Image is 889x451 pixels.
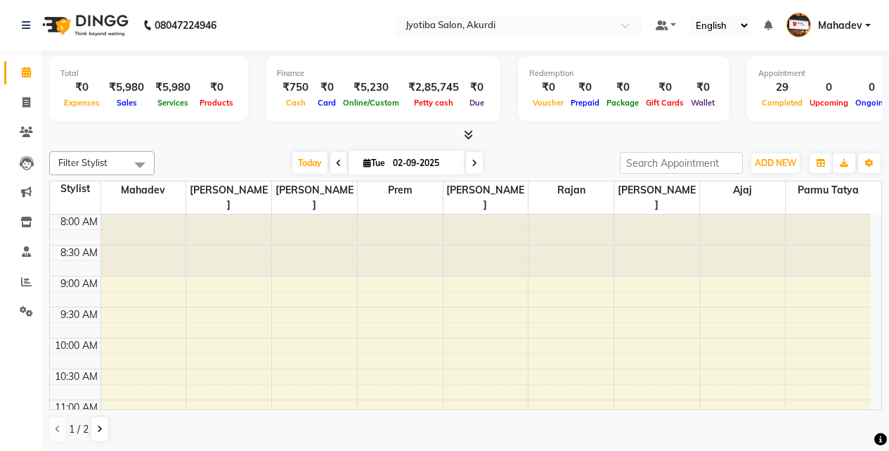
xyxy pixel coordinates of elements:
[603,80,642,96] div: ₹0
[69,422,89,437] span: 1 / 2
[529,98,567,108] span: Voucher
[283,98,309,108] span: Cash
[58,307,100,322] div: 9:30 AM
[529,68,718,80] div: Redemption
[314,98,339,108] span: Card
[642,80,687,96] div: ₹0
[567,98,603,108] span: Prepaid
[529,80,567,96] div: ₹0
[339,80,403,96] div: ₹5,230
[443,182,528,214] span: [PERSON_NAME]
[806,80,852,96] div: 0
[620,152,743,174] input: Search Appointment
[103,80,150,96] div: ₹5,980
[700,182,785,199] span: Ajaj
[60,80,103,96] div: ₹0
[751,153,800,173] button: ADD NEW
[58,215,100,229] div: 8:00 AM
[52,338,100,353] div: 10:00 AM
[52,400,100,415] div: 11:00 AM
[755,158,796,168] span: ADD NEW
[58,157,108,168] span: Filter Stylist
[567,80,603,96] div: ₹0
[292,152,327,174] span: Today
[603,98,642,108] span: Package
[528,182,614,199] span: Rajan
[196,80,237,96] div: ₹0
[339,98,403,108] span: Online/Custom
[614,182,699,214] span: [PERSON_NAME]
[186,182,271,214] span: [PERSON_NAME]
[687,98,718,108] span: Wallet
[786,182,871,199] span: Parmu tatya
[277,68,489,80] div: Finance
[36,6,132,45] img: logo
[403,80,465,96] div: ₹2,85,745
[314,80,339,96] div: ₹0
[277,80,314,96] div: ₹750
[642,98,687,108] span: Gift Cards
[150,80,196,96] div: ₹5,980
[113,98,141,108] span: Sales
[196,98,237,108] span: Products
[58,246,100,260] div: 8:30 AM
[101,182,186,199] span: Mahadev
[687,80,718,96] div: ₹0
[60,98,103,108] span: Expenses
[410,98,457,108] span: Petty cash
[272,182,357,214] span: [PERSON_NAME]
[50,182,100,196] div: Stylist
[358,182,443,199] span: Prem
[786,13,811,37] img: Mahadev
[389,153,459,174] input: 2025-09-02
[360,158,389,168] span: Tue
[818,18,862,33] span: Mahadev
[466,98,488,108] span: Due
[758,98,806,108] span: Completed
[60,68,237,80] div: Total
[806,98,852,108] span: Upcoming
[154,98,192,108] span: Services
[465,80,489,96] div: ₹0
[52,369,100,384] div: 10:30 AM
[155,6,216,45] b: 08047224946
[758,80,806,96] div: 29
[58,277,100,291] div: 9:00 AM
